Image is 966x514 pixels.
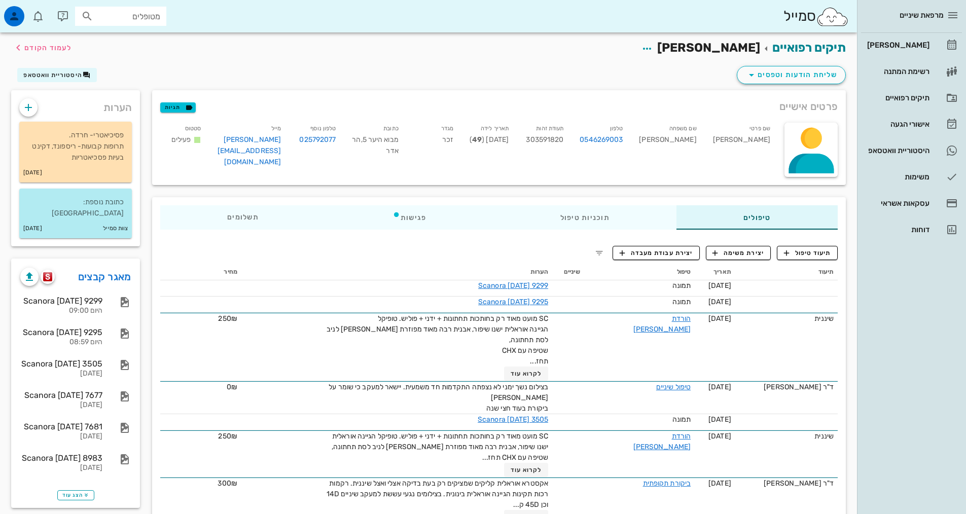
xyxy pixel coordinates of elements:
[708,415,731,424] span: [DATE]
[407,121,461,174] div: זכר
[672,298,691,306] span: תמונה
[361,135,399,144] span: מבוא היער 5
[777,246,838,260] button: תיעוד טיפול
[620,248,693,258] span: יצירת עבודת מעבדה
[865,146,929,155] div: היסטוריית וואטסאפ
[861,138,962,163] a: היסטוריית וואטסאפ
[20,338,102,347] div: היום 08:59
[613,246,699,260] button: יצירת עבודת מעבדה
[511,466,542,473] span: לקרוא עוד
[218,135,281,166] a: [PERSON_NAME][EMAIL_ADDRESS][DOMAIN_NAME]
[672,415,691,424] span: תמונה
[185,125,201,132] small: סטטוס
[383,125,399,132] small: כתובת
[708,479,731,488] span: [DATE]
[332,432,548,462] span: SC מועט מאוד רק בחותכות תחתונות + ידני + פוליש. טופיקל הגיינה אוראלית ישנו שיפור, אבנית רבה מאוד ...
[470,135,509,144] span: [DATE] ( )
[20,296,102,306] div: Scanora [DATE] 9299
[861,112,962,136] a: אישורי הגעה
[20,327,102,337] div: Scanora [DATE] 9295
[861,217,962,242] a: דוחות
[20,422,102,431] div: Scanora [DATE] 7681
[749,125,770,132] small: שם פרטי
[865,67,929,76] div: רשימת המתנה
[227,214,259,221] span: תשלומים
[218,479,237,488] span: 300₪
[861,59,962,84] a: רשימת המתנה
[552,264,584,280] th: שיניים
[865,94,929,102] div: תיקים רפואיים
[41,270,55,284] button: scanora logo
[160,102,196,113] button: תגיות
[361,135,363,144] span: ,
[327,479,548,509] span: אקסטרא אוראלית קליקים שמציקים רק בעת בדיקה אצלי ואצל שיננית. רקמות רכות תקינות הגיינה אוראלית בינ...
[708,314,731,323] span: [DATE]
[327,314,548,365] span: SC מועט מאוד רק בחותכות תחתונות + ידני + פוליש. טופיקל הגיינה אוראלית ישנו שיפור, אבנית רבה מאוד ...
[27,197,124,219] p: כתובת נוספת: [GEOGRAPHIC_DATA]
[27,130,124,163] p: פסיכיאטרי- חרדה. תרופות קבועות- ריספונד, דקינט בעיות פסכיאטריות
[784,248,831,258] span: תיעוד טיפול
[676,205,838,230] div: טיפולים
[865,173,929,181] div: משימות
[478,281,548,290] a: Scanora [DATE] 9299
[739,431,834,442] div: שיננית
[160,264,241,280] th: מחיר
[669,125,697,132] small: שם משפחה
[352,135,398,155] span: הר אדר
[43,272,53,281] img: scanora logo
[633,314,691,334] a: הורדת [PERSON_NAME]
[11,90,140,120] div: הערות
[706,246,771,260] button: יצירת משימה
[20,390,102,400] div: Scanora [DATE] 7677
[526,135,563,144] span: 303591820
[23,71,82,79] span: היסטוריית וואטסאפ
[656,383,691,391] a: טיפול שיניים
[57,490,94,500] button: הצג עוד
[218,314,237,323] span: 250₪
[20,453,102,463] div: Scanora [DATE] 8983
[12,39,71,57] button: לעמוד הקודם
[493,205,676,230] div: תוכניות טיפול
[478,415,548,424] a: Scanora [DATE] 3505
[861,86,962,110] a: תיקים רפואיים
[643,479,691,488] a: ביקורת תקופתית
[657,41,760,55] span: [PERSON_NAME]
[705,121,778,174] div: [PERSON_NAME]
[227,383,237,391] span: 0₪
[739,313,834,324] div: שיננית
[20,307,102,315] div: היום 09:00
[739,478,834,489] div: ד"ר [PERSON_NAME]
[584,264,695,280] th: טיפול
[772,41,846,55] a: תיקים רפואיים
[739,382,834,392] div: ד"ר [PERSON_NAME]
[511,370,542,377] span: לקרוא עוד
[900,11,944,20] span: מרפאת שיניים
[17,68,97,82] button: היסטוריית וואטסאפ
[23,223,42,234] small: [DATE]
[441,125,453,132] small: מגדר
[62,492,89,498] span: הצג עוד
[165,103,191,112] span: תגיות
[241,264,552,280] th: הערות
[865,199,929,207] div: עסקאות אשראי
[481,125,509,132] small: תאריך לידה
[865,226,929,234] div: דוחות
[329,383,548,413] span: בצילום נשך ימני לא נצפתה התקדמות חד משמעית. יישאר למעקב כי שומר על [PERSON_NAME] ביקורת בעוד חצי שנה
[310,125,336,132] small: טלפון נוסף
[735,264,838,280] th: תיעוד
[633,432,691,451] a: הורדת [PERSON_NAME]
[861,165,962,189] a: משימות
[783,6,849,27] div: סמייל
[672,281,691,290] span: תמונה
[865,41,929,49] div: [PERSON_NAME]
[478,298,548,306] a: Scanora [DATE] 9295
[24,44,71,52] span: לעמוד הקודם
[20,359,102,369] div: Scanora [DATE] 3505
[23,167,42,178] small: [DATE]
[299,134,336,145] a: 025792077
[326,205,493,230] div: פגישות
[30,8,36,14] span: תג
[218,432,237,440] span: 250₪
[708,383,731,391] span: [DATE]
[708,432,731,440] span: [DATE]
